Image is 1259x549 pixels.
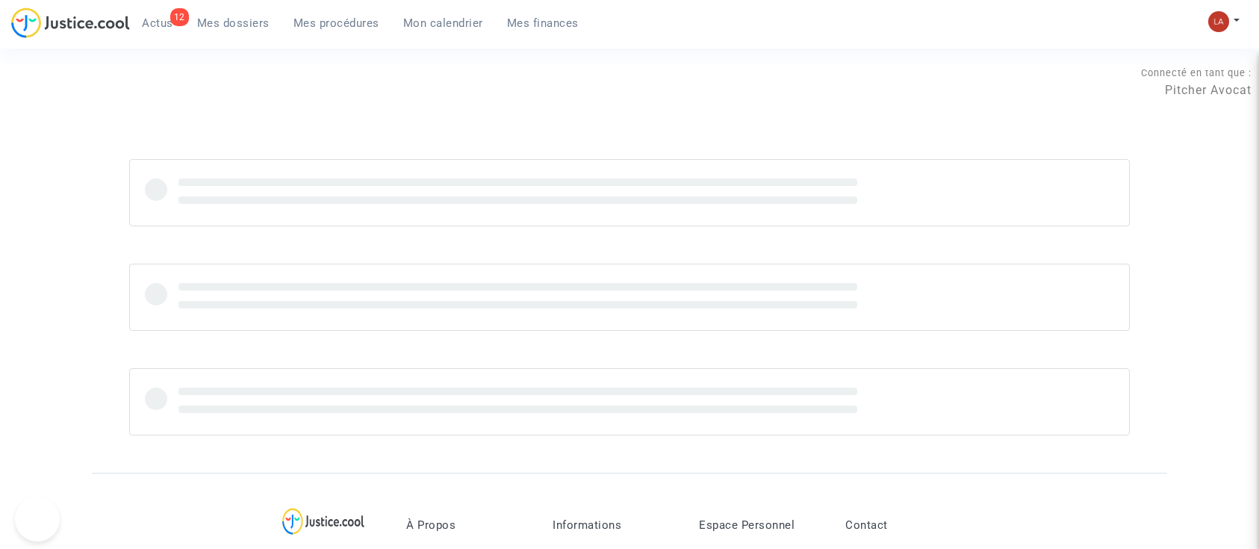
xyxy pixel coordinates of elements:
[1208,11,1229,32] img: 3f9b7d9779f7b0ffc2b90d026f0682a9
[170,8,189,26] div: 12
[282,12,391,34] a: Mes procédures
[403,16,483,30] span: Mon calendrier
[197,16,270,30] span: Mes dossiers
[15,497,60,542] iframe: Help Scout Beacon - Open
[699,518,823,532] p: Espace Personnel
[507,16,579,30] span: Mes finances
[142,16,173,30] span: Actus
[391,12,495,34] a: Mon calendrier
[282,508,365,535] img: logo-lg.svg
[845,518,969,532] p: Contact
[185,12,282,34] a: Mes dossiers
[11,7,130,38] img: jc-logo.svg
[130,12,185,34] a: 12Actus
[495,12,591,34] a: Mes finances
[293,16,379,30] span: Mes procédures
[1141,67,1252,78] span: Connecté en tant que :
[553,518,677,532] p: Informations
[406,518,530,532] p: À Propos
